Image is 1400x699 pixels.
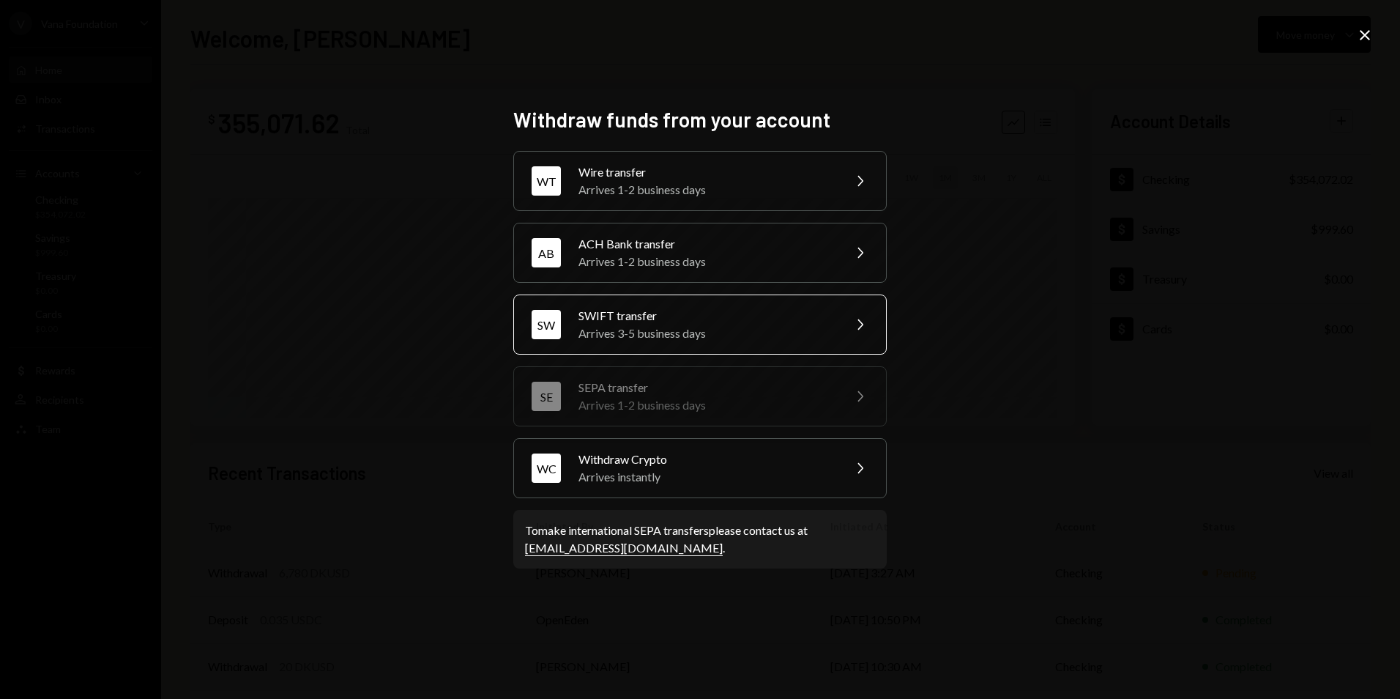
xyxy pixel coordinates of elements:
[578,235,833,253] div: ACH Bank transfer
[578,468,833,486] div: Arrives instantly
[578,379,833,396] div: SEPA transfer
[513,151,887,211] button: WTWire transferArrives 1-2 business days
[578,451,833,468] div: Withdraw Crypto
[532,166,561,196] div: WT
[578,181,833,199] div: Arrives 1-2 business days
[578,325,833,342] div: Arrives 3-5 business days
[513,295,887,355] button: SWSWIFT transferArrives 3-5 business days
[513,438,887,498] button: WCWithdraw CryptoArrives instantly
[532,382,561,411] div: SE
[578,163,833,181] div: Wire transfer
[578,307,833,325] div: SWIFT transfer
[532,238,561,267] div: AB
[525,522,875,557] div: To make international SEPA transfers please contact us at .
[532,310,561,339] div: SW
[578,253,833,270] div: Arrives 1-2 business days
[513,223,887,283] button: ABACH Bank transferArrives 1-2 business days
[525,541,723,556] a: [EMAIL_ADDRESS][DOMAIN_NAME]
[578,396,833,414] div: Arrives 1-2 business days
[532,454,561,483] div: WC
[513,366,887,426] button: SESEPA transferArrives 1-2 business days
[513,106,887,134] h2: Withdraw funds from your account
